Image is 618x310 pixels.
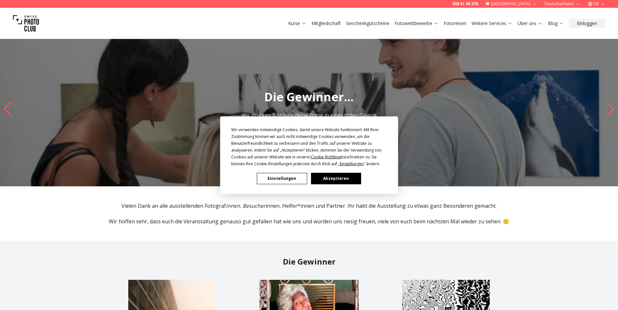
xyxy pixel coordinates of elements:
button: Akzeptieren [311,173,361,184]
button: Einstellungen [257,173,307,184]
span: Einstellungen [340,161,364,166]
div: Wir verwenden notwendige Cookies, damit unsere Website funktioniert. Mit Ihrer Zustimmung können ... [231,126,387,167]
span: Cookie-Richtlinie [311,154,341,159]
div: Cookie Consent Prompt [220,116,398,194]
